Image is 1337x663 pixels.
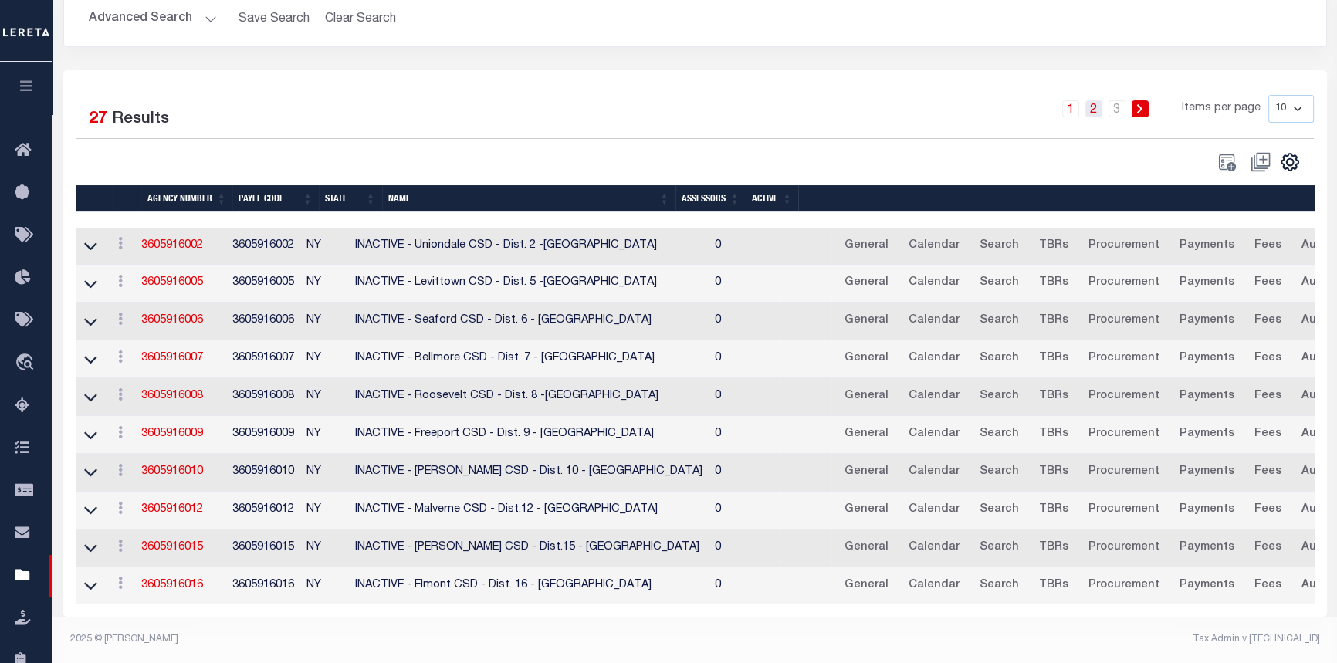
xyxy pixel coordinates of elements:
[709,529,779,567] td: 0
[1032,384,1075,409] a: TBRs
[1173,573,1241,598] a: Payments
[300,265,349,303] td: NY
[1247,422,1288,447] a: Fees
[838,384,895,409] a: General
[226,454,300,492] td: 3605916010
[141,315,203,326] a: 3605916006
[349,416,709,454] td: INACTIVE - Freeport CSD - Dist. 9 - [GEOGRAPHIC_DATA]
[838,271,895,296] a: General
[300,454,349,492] td: NY
[973,536,1026,560] a: Search
[141,504,203,515] a: 3605916012
[349,228,709,266] td: INACTIVE - Uniondale CSD - Dist. 2 -[GEOGRAPHIC_DATA]
[902,271,966,296] a: Calendar
[232,185,319,212] th: Payee Code: activate to sort column ascending
[838,422,895,447] a: General
[349,492,709,529] td: INACTIVE - Malverne CSD - Dist.12 - [GEOGRAPHIC_DATA]
[1081,309,1166,333] a: Procurement
[226,303,300,340] td: 3605916006
[349,378,709,416] td: INACTIVE - Roosevelt CSD - Dist. 8 -[GEOGRAPHIC_DATA]
[902,498,966,523] a: Calendar
[1085,100,1102,117] a: 2
[300,567,349,605] td: NY
[902,422,966,447] a: Calendar
[15,353,39,374] i: travel_explore
[902,536,966,560] a: Calendar
[300,303,349,340] td: NY
[141,353,203,364] a: 3605916007
[973,460,1026,485] a: Search
[141,580,203,590] a: 3605916016
[349,303,709,340] td: INACTIVE - Seaford CSD - Dist. 6 - [GEOGRAPHIC_DATA]
[300,340,349,378] td: NY
[1247,384,1288,409] a: Fees
[1081,347,1166,371] a: Procurement
[709,378,779,416] td: 0
[1032,309,1075,333] a: TBRs
[902,309,966,333] a: Calendar
[902,384,966,409] a: Calendar
[709,454,779,492] td: 0
[1081,573,1166,598] a: Procurement
[838,573,895,598] a: General
[300,378,349,416] td: NY
[838,347,895,371] a: General
[1247,271,1288,296] a: Fees
[349,454,709,492] td: INACTIVE - [PERSON_NAME] CSD - Dist. 10 - [GEOGRAPHIC_DATA]
[349,567,709,605] td: INACTIVE - Elmont CSD - Dist. 16 - [GEOGRAPHIC_DATA]
[838,498,895,523] a: General
[973,384,1026,409] a: Search
[226,265,300,303] td: 3605916005
[141,240,203,251] a: 3605916002
[1173,271,1241,296] a: Payments
[226,416,300,454] td: 3605916009
[1032,460,1075,485] a: TBRs
[226,340,300,378] td: 3605916007
[1247,347,1288,371] a: Fees
[300,492,349,529] td: NY
[112,107,169,132] label: Results
[1032,573,1075,598] a: TBRs
[1247,460,1288,485] a: Fees
[1173,460,1241,485] a: Payments
[973,498,1026,523] a: Search
[1247,573,1288,598] a: Fees
[973,309,1026,333] a: Search
[1109,100,1125,117] a: 3
[59,632,696,646] div: 2025 © [PERSON_NAME].
[709,228,779,266] td: 0
[141,466,203,477] a: 3605916010
[141,185,232,212] th: Agency Number: activate to sort column ascending
[1081,498,1166,523] a: Procurement
[141,391,203,401] a: 3605916008
[675,185,746,212] th: Assessors: activate to sort column ascending
[1032,498,1075,523] a: TBRs
[226,378,300,416] td: 3605916008
[141,542,203,553] a: 3605916015
[1081,536,1166,560] a: Procurement
[226,492,300,529] td: 3605916012
[706,632,1320,646] div: Tax Admin v.[TECHNICAL_ID]
[709,567,779,605] td: 0
[141,277,203,288] a: 3605916005
[746,185,798,212] th: Active: activate to sort column ascending
[1173,384,1241,409] a: Payments
[1182,100,1261,117] span: Items per page
[349,265,709,303] td: INACTIVE - Levittown CSD - Dist. 5 -[GEOGRAPHIC_DATA]
[709,303,779,340] td: 0
[838,309,895,333] a: General
[226,567,300,605] td: 3605916016
[382,185,676,212] th: Name: activate to sort column ascending
[319,4,403,34] button: Clear Search
[709,340,779,378] td: 0
[1081,384,1166,409] a: Procurement
[300,416,349,454] td: NY
[973,234,1026,259] a: Search
[1032,536,1075,560] a: TBRs
[709,265,779,303] td: 0
[1247,498,1288,523] a: Fees
[319,185,381,212] th: State: activate to sort column ascending
[902,347,966,371] a: Calendar
[300,228,349,266] td: NY
[349,529,709,567] td: INACTIVE - [PERSON_NAME] CSD - Dist.15 - [GEOGRAPHIC_DATA]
